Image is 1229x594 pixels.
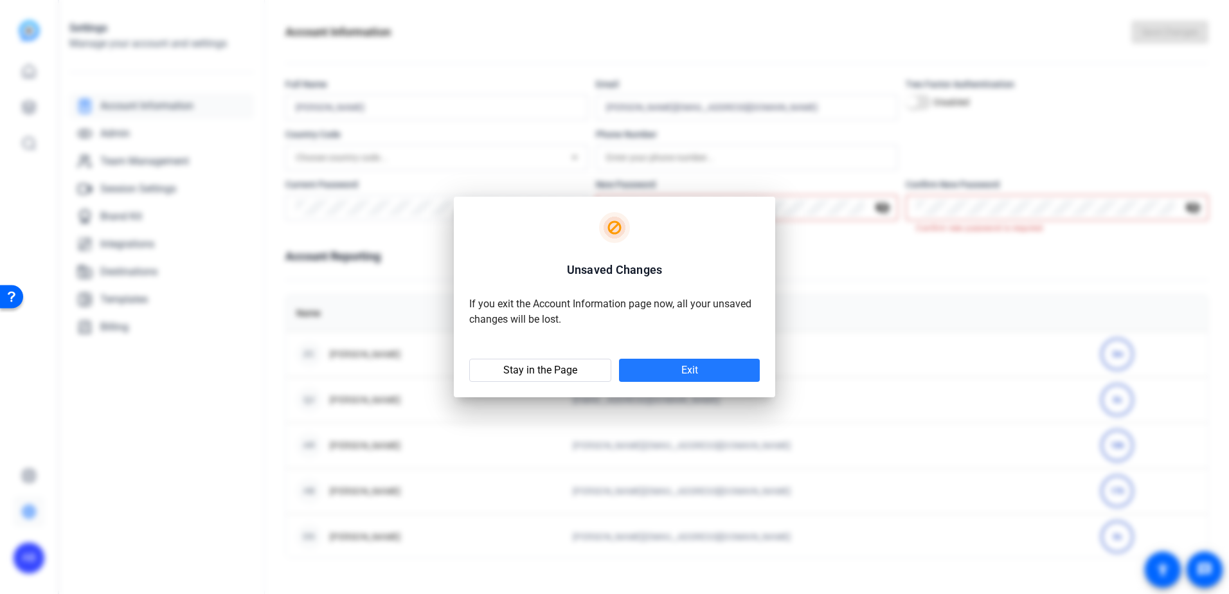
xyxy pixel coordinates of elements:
[469,298,751,325] span: If you exit the Account Information page now, all your unsaved changes will be lost.
[503,364,577,377] span: Stay in the Page
[681,364,698,377] span: Exit
[469,359,611,382] button: Stay in the Page
[567,261,662,279] h2: Unsaved Changes
[619,359,760,382] button: Exit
